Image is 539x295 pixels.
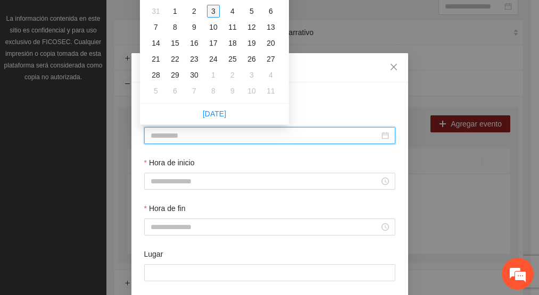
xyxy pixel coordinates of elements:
input: Lugar [144,264,395,281]
div: 12 [245,21,258,33]
div: 5 [245,5,258,18]
div: 21 [150,53,162,65]
td: 2025-09-12 [242,19,261,35]
div: 23 [188,53,201,65]
td: 2025-09-06 [261,3,280,19]
td: 2025-08-31 [146,3,165,19]
div: 6 [169,85,181,97]
div: 25 [226,53,239,65]
div: 2 [226,69,239,81]
td: 2025-09-05 [242,3,261,19]
input: Fecha [151,130,379,141]
td: 2025-09-14 [146,35,165,51]
td: 2025-10-10 [242,83,261,99]
span: Estamos en línea. [62,91,147,198]
td: 2025-09-18 [223,35,242,51]
td: 2025-10-03 [242,67,261,83]
td: 2025-10-08 [204,83,223,99]
div: 28 [150,69,162,81]
td: 2025-09-19 [242,35,261,51]
div: 10 [245,85,258,97]
div: 26 [245,53,258,65]
button: Close [379,53,408,82]
a: [DATE] [203,109,226,118]
div: 16 [188,37,201,49]
td: 2025-10-05 [146,83,165,99]
td: 2025-09-22 [165,51,185,67]
div: 1 [207,69,220,81]
td: 2025-09-27 [261,51,280,67]
div: 19 [245,37,258,49]
div: 9 [226,85,239,97]
td: 2025-09-26 [242,51,261,67]
td: 2025-09-28 [146,67,165,83]
div: 20 [264,37,277,49]
div: 8 [169,21,181,33]
div: 6 [264,5,277,18]
td: 2025-09-15 [165,35,185,51]
div: 17 [207,37,220,49]
div: 11 [226,21,239,33]
div: 9 [188,21,201,33]
td: 2025-09-10 [204,19,223,35]
div: 11 [264,85,277,97]
textarea: Escriba su mensaje y pulse “Intro” [5,189,203,226]
td: 2025-09-07 [146,19,165,35]
div: 13 [264,21,277,33]
td: 2025-10-02 [223,67,242,83]
td: 2025-09-21 [146,51,165,67]
div: 2 [188,5,201,18]
div: Minimizar ventana de chat en vivo [175,5,200,31]
td: 2025-09-03 [204,3,223,19]
div: 7 [150,21,162,33]
td: 2025-10-07 [185,83,204,99]
td: 2025-09-20 [261,35,280,51]
td: 2025-09-29 [165,67,185,83]
div: 29 [169,69,181,81]
div: 8 [207,85,220,97]
span: close [389,63,398,71]
div: 24 [207,53,220,65]
div: 3 [207,5,220,18]
td: 2025-09-01 [165,3,185,19]
div: 27 [264,53,277,65]
td: 2025-09-02 [185,3,204,19]
div: 15 [169,37,181,49]
td: 2025-09-08 [165,19,185,35]
div: 18 [226,37,239,49]
div: 10 [207,21,220,33]
td: 2025-09-23 [185,51,204,67]
td: 2025-09-30 [185,67,204,83]
td: 2025-09-13 [261,19,280,35]
td: 2025-09-09 [185,19,204,35]
label: Hora de fin [144,203,186,214]
input: Hora de fin [151,221,379,233]
input: Hora de inicio [151,175,379,187]
label: Lugar [144,248,163,260]
div: 14 [150,37,162,49]
td: 2025-09-25 [223,51,242,67]
td: 2025-09-17 [204,35,223,51]
div: Chatee con nosotros ahora [55,54,179,68]
div: 7 [188,85,201,97]
div: 30 [188,69,201,81]
div: 22 [169,53,181,65]
td: 2025-09-11 [223,19,242,35]
td: 2025-09-16 [185,35,204,51]
label: Hora de inicio [144,157,195,168]
td: 2025-09-24 [204,51,223,67]
td: 2025-09-04 [223,3,242,19]
div: 31 [150,5,162,18]
div: 4 [226,5,239,18]
div: 5 [150,85,162,97]
div: 1 [169,5,181,18]
td: 2025-10-09 [223,83,242,99]
td: 2025-10-06 [165,83,185,99]
td: 2025-10-04 [261,67,280,83]
td: 2025-10-11 [261,83,280,99]
div: 4 [264,69,277,81]
div: 3 [245,69,258,81]
td: 2025-10-01 [204,67,223,83]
